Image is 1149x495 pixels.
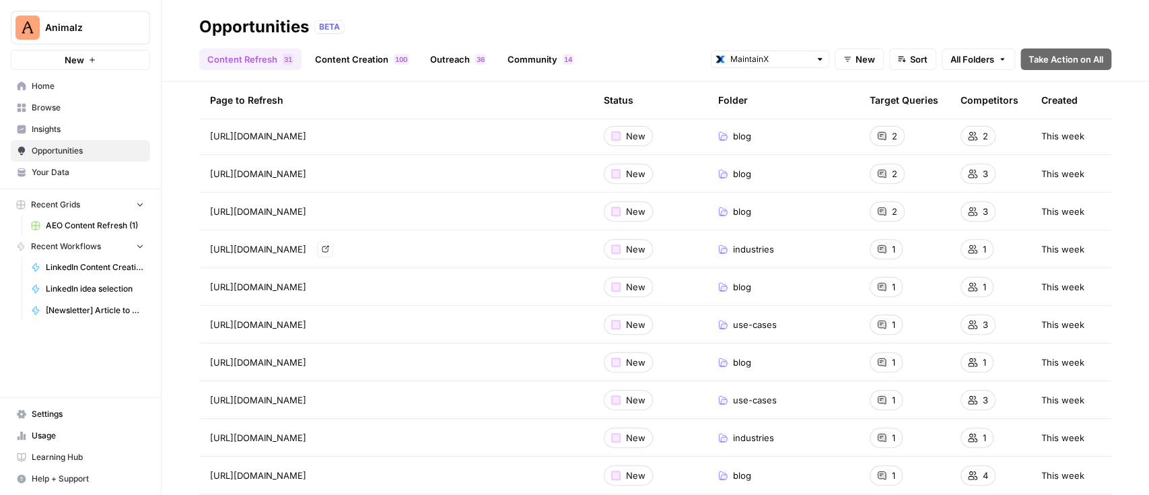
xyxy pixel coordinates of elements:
[210,242,306,256] span: [URL][DOMAIN_NAME]
[11,140,150,162] a: Opportunities
[11,468,150,490] button: Help + Support
[11,447,150,468] a: Learning Hub
[1041,469,1084,482] span: This week
[32,408,144,420] span: Settings
[11,162,150,183] a: Your Data
[1041,205,1084,218] span: This week
[481,54,485,65] span: 6
[210,205,306,218] span: [URL][DOMAIN_NAME]
[626,431,646,444] span: New
[730,53,810,66] input: MaintainX
[983,469,988,482] span: 4
[46,261,144,273] span: LinkedIn Content Creation
[733,469,751,482] span: blog
[983,356,986,369] span: 1
[475,54,486,65] div: 36
[961,81,1018,119] div: Competitors
[626,167,646,180] span: New
[892,129,897,143] span: 2
[626,205,646,218] span: New
[733,431,774,444] span: industries
[11,50,150,70] button: New
[32,166,144,178] span: Your Data
[314,20,345,34] div: BETA
[317,241,333,257] a: Go to page https://www.getmaintainx.com/industries/fleet-management
[910,53,928,66] span: Sort
[983,393,988,407] span: 3
[25,215,150,236] a: AEO Content Refresh (1)
[210,280,306,294] span: [URL][DOMAIN_NAME]
[892,205,897,218] span: 2
[210,318,306,331] span: [URL][DOMAIN_NAME]
[892,318,895,331] span: 1
[284,54,288,65] span: 3
[32,430,144,442] span: Usage
[25,300,150,321] a: [Newsletter] Article to Newsletter ([PERSON_NAME])
[626,393,646,407] span: New
[564,54,568,65] span: 1
[835,48,884,70] button: New
[210,393,306,407] span: [URL][DOMAIN_NAME]
[626,469,646,482] span: New
[395,54,399,65] span: 1
[983,431,986,444] span: 1
[307,48,417,70] a: Content Creation100
[733,280,751,294] span: blog
[11,236,150,257] button: Recent Workflows
[11,11,150,44] button: Workspace: Animalz
[25,278,150,300] a: LinkedIn idea selection
[1041,129,1084,143] span: This week
[11,403,150,425] a: Settings
[892,356,895,369] span: 1
[422,48,494,70] a: Outreach36
[856,53,875,66] span: New
[983,318,988,331] span: 3
[399,54,403,65] span: 0
[942,48,1015,70] button: All Folders
[983,167,988,180] span: 3
[733,242,774,256] span: industries
[32,123,144,135] span: Insights
[983,129,988,143] span: 2
[733,393,777,407] span: use-cases
[1041,81,1078,119] div: Created
[733,129,751,143] span: blog
[477,54,481,65] span: 3
[983,205,988,218] span: 3
[889,48,936,70] button: Sort
[210,129,306,143] span: [URL][DOMAIN_NAME]
[892,280,895,294] span: 1
[1041,242,1084,256] span: This week
[892,167,897,180] span: 2
[626,242,646,256] span: New
[563,54,573,65] div: 14
[1041,318,1084,331] span: This week
[25,257,150,278] a: LinkedIn Content Creation
[1041,393,1084,407] span: This week
[46,283,144,295] span: LinkedIn idea selection
[394,54,409,65] div: 100
[199,48,302,70] a: Content Refresh31
[1041,356,1084,369] span: This week
[626,318,646,331] span: New
[1029,53,1103,66] span: Take Action on All
[11,75,150,97] a: Home
[626,129,646,143] span: New
[983,280,986,294] span: 1
[733,167,751,180] span: blog
[288,54,292,65] span: 1
[1020,48,1111,70] button: Take Action on All
[568,54,572,65] span: 4
[46,220,144,232] span: AEO Content Refresh (1)
[11,97,150,119] a: Browse
[210,469,306,482] span: [URL][DOMAIN_NAME]
[283,54,293,65] div: 31
[733,356,751,369] span: blog
[733,318,777,331] span: use-cases
[1041,280,1084,294] span: This week
[1041,167,1084,180] span: This week
[32,473,144,485] span: Help + Support
[626,356,646,369] span: New
[733,205,751,218] span: blog
[983,242,986,256] span: 1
